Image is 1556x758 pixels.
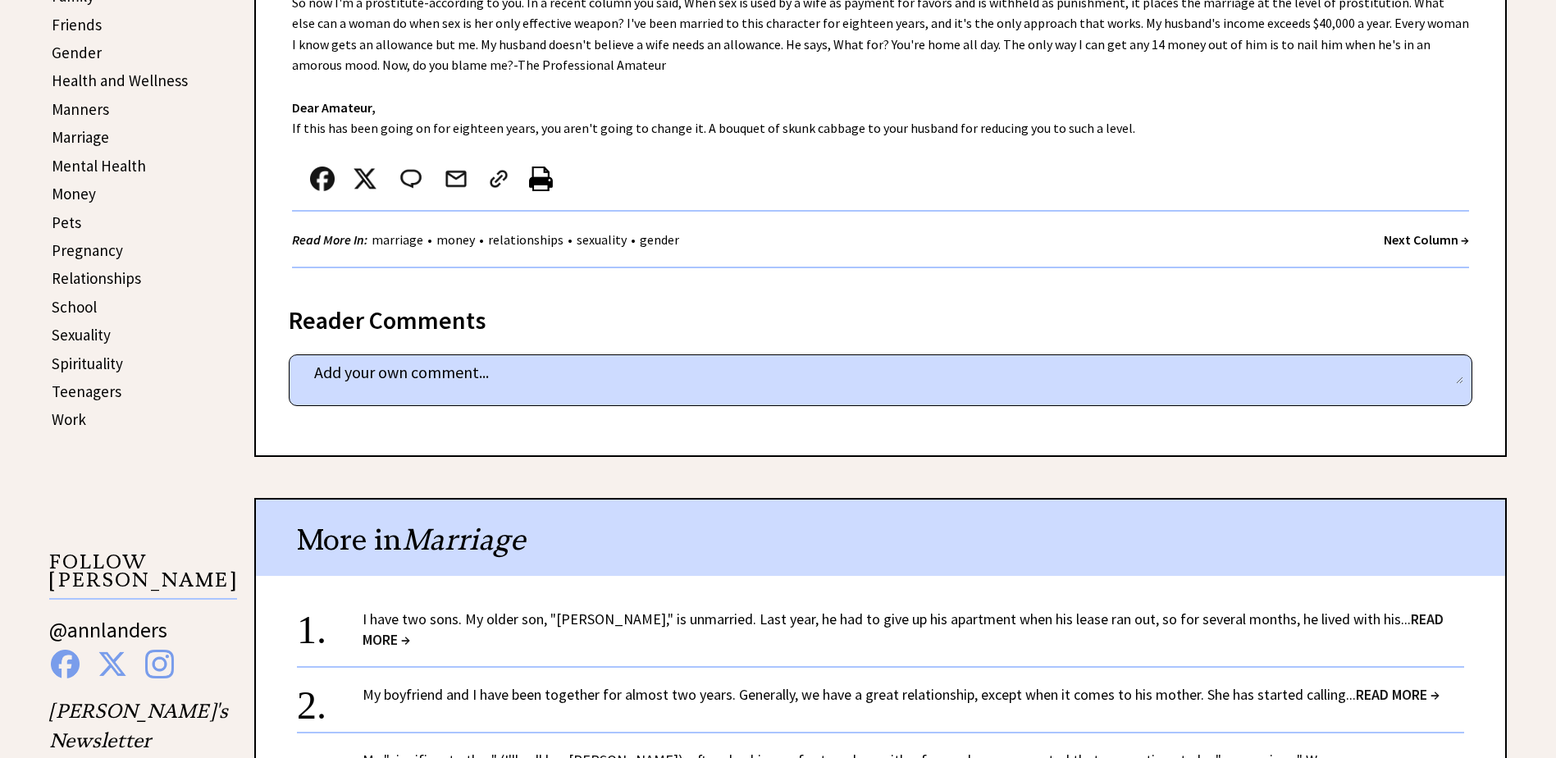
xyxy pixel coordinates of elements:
[367,231,427,248] a: marriage
[52,325,111,345] a: Sexuality
[52,297,97,317] a: School
[444,167,468,191] img: mail.png
[145,650,174,678] img: instagram%20blue.png
[573,231,631,248] a: sexuality
[363,610,1444,649] a: I have two sons. My older son, "[PERSON_NAME]," is unmarried. Last year, he had to give up his ap...
[98,650,127,678] img: x%20blue.png
[52,99,109,119] a: Manners
[363,685,1440,704] a: My boyfriend and I have been together for almost two years. Generally, we have a great relationsh...
[52,212,81,232] a: Pets
[51,650,80,678] img: facebook%20blue.png
[52,71,188,90] a: Health and Wellness
[1356,685,1440,704] span: READ MORE →
[432,231,479,248] a: money
[292,230,683,250] div: • • • •
[402,521,525,558] span: Marriage
[292,99,376,116] strong: Dear Amateur,
[486,167,511,191] img: link_02.png
[397,167,425,191] img: message_round%202.png
[52,15,102,34] a: Friends
[297,609,363,639] div: 1.
[52,268,141,288] a: Relationships
[310,167,335,191] img: facebook.png
[52,240,123,260] a: Pregnancy
[484,231,568,248] a: relationships
[52,354,123,373] a: Spirituality
[52,409,86,429] a: Work
[292,231,367,248] strong: Read More In:
[289,303,1472,329] div: Reader Comments
[52,381,121,401] a: Teenagers
[52,184,96,203] a: Money
[1384,231,1469,248] a: Next Column →
[636,231,683,248] a: gender
[363,610,1444,649] span: READ MORE →
[49,553,237,600] p: FOLLOW [PERSON_NAME]
[49,616,167,660] a: @annlanders
[52,156,146,176] a: Mental Health
[52,43,102,62] a: Gender
[353,167,377,191] img: x_small.png
[297,684,363,715] div: 2.
[52,127,109,147] a: Marriage
[256,500,1505,576] div: More in
[529,167,553,191] img: printer%20icon.png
